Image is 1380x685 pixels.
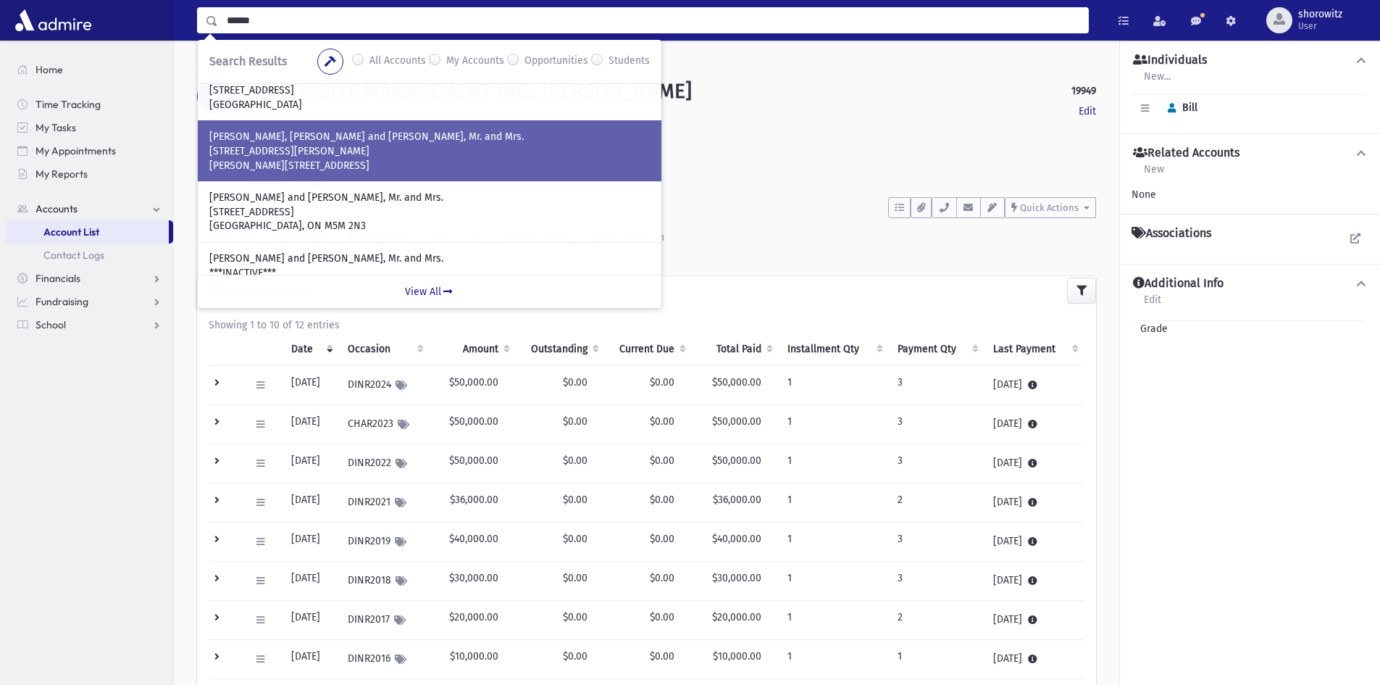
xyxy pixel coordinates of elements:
span: $50,000.00 [712,376,761,389]
span: Home [35,63,63,76]
div: R [197,79,232,114]
td: $30,000.00 [430,562,517,601]
a: Financials [6,267,173,290]
td: $10,000.00 [430,640,517,679]
td: 2 [889,601,984,640]
a: Contact Logs [6,244,173,267]
a: New... [1143,68,1171,94]
p: [STREET_ADDRESS][PERSON_NAME] [209,144,650,159]
p: [STREET_ADDRESS] [209,83,650,98]
td: 3 [889,405,984,444]
span: $40,000.00 [712,533,761,545]
span: $0.00 [563,415,587,428]
p: [STREET_ADDRESS] [209,205,650,220]
td: 1 [889,640,984,679]
th: Amount: activate to sort column ascending [430,333,517,366]
span: $36,000.00 [713,494,761,506]
span: Accounts [35,202,78,215]
td: DINR2024 [339,366,430,405]
a: Accounts [197,59,250,72]
td: DINR2021 [339,483,430,523]
a: Home [6,58,173,81]
span: Time Tracking [35,98,101,111]
a: My Reports [6,162,173,186]
span: Financials [35,272,80,285]
td: 1 [779,640,889,679]
td: [DATE] [283,562,339,601]
a: Activity [197,218,267,259]
div: Showing 1 to 10 of 12 entries [209,317,1084,333]
td: 1 [779,562,889,601]
span: shorowitz [1298,9,1342,20]
p: [GEOGRAPHIC_DATA] [209,98,650,112]
span: $0.00 [650,533,674,545]
a: Accounts [6,197,173,220]
h4: Associations [1132,226,1211,241]
span: $0.00 [563,650,587,663]
span: Account List [43,225,99,238]
span: Grade [1134,321,1168,336]
td: [DATE] [984,366,1084,405]
td: [DATE] [984,405,1084,444]
span: $0.00 [650,650,674,663]
a: Edit [1079,104,1096,119]
p: [PERSON_NAME], [PERSON_NAME] and [PERSON_NAME], Mr. and Mrs. [209,130,650,144]
td: 3 [889,444,984,483]
img: AdmirePro [12,6,95,35]
th: Occasion : activate to sort column ascending [339,333,430,366]
td: DINR2018 [339,562,430,601]
span: $0.00 [650,376,674,389]
td: $20,000.00 [430,601,517,640]
span: $0.00 [563,454,587,467]
button: Individuals [1132,53,1368,68]
span: Bill [1161,101,1197,114]
span: Contact Logs [43,249,104,262]
span: $50,000.00 [712,415,761,428]
p: [PERSON_NAME] and [PERSON_NAME], Mr. and Mrs. [209,191,650,205]
span: $0.00 [650,611,674,623]
a: School [6,313,173,336]
td: [DATE] [283,444,339,483]
span: User [1298,20,1342,32]
td: $36,000.00 [430,483,517,523]
th: Outstanding: activate to sort column ascending [516,333,605,366]
td: [DATE] [283,640,339,679]
span: $0.00 [650,415,674,428]
td: DINR2022 [339,444,430,483]
td: $50,000.00 [430,366,517,405]
span: $30,000.00 [712,572,761,584]
td: DINR2017 [339,601,430,640]
td: 3 [889,523,984,562]
a: My Appointments [6,139,173,162]
span: $0.00 [650,494,674,506]
span: $20,000.00 [712,611,761,623]
span: My Reports [35,167,88,180]
th: Total Paid: activate to sort column ascending [692,333,779,366]
a: My Tasks [6,116,173,139]
span: $0.00 [563,572,587,584]
td: [DATE] [283,483,339,523]
th: Payment Qty: activate to sort column ascending [889,333,984,366]
td: 3 [889,562,984,601]
td: DINR2016 [339,640,430,679]
td: 2 [889,483,984,523]
button: Additional Info [1132,276,1368,291]
span: Quick Actions [1020,202,1079,213]
td: 3 [889,366,984,405]
span: $0.00 [563,494,587,506]
th: Installment Qty: activate to sort column ascending [779,333,889,366]
span: My Tasks [35,121,76,134]
td: $50,000.00 [430,405,517,444]
a: View All [198,275,661,308]
label: Opportunities [524,53,588,70]
h4: Individuals [1133,53,1207,68]
span: $0.00 [650,454,674,467]
a: Fundraising [6,290,173,313]
td: [DATE] [984,483,1084,523]
th: Last Payment: activate to sort column ascending [984,333,1084,366]
td: [DATE] [283,523,339,562]
td: DINR2019 [339,523,430,562]
h4: Related Accounts [1133,146,1239,161]
th: Date: activate to sort column ascending [283,333,339,366]
strong: 19949 [1071,83,1096,99]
